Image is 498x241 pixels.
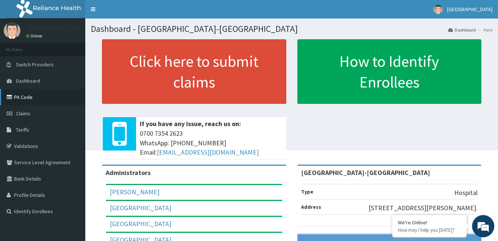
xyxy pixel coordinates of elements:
[140,119,241,128] b: If you have any issue, reach us on:
[43,73,102,148] span: We're online!
[433,5,443,14] img: User Image
[398,227,461,233] p: How may I help you today?
[16,77,40,84] span: Dashboard
[26,33,44,39] a: Online
[39,42,125,51] div: Chat with us now
[301,188,313,195] b: Type
[301,204,321,210] b: Address
[398,219,461,226] div: We're Online!
[157,148,259,156] a: [EMAIL_ADDRESS][DOMAIN_NAME]
[369,203,478,213] p: [STREET_ADDRESS][PERSON_NAME].
[454,188,478,198] p: Hospital
[14,37,30,56] img: d_794563401_company_1708531726252_794563401
[4,22,20,39] img: User Image
[448,27,476,33] a: Dashboard
[91,24,492,34] h1: Dashboard - [GEOGRAPHIC_DATA]-[GEOGRAPHIC_DATA]
[476,27,492,33] li: Here
[16,61,54,68] span: Switch Providers
[16,110,30,117] span: Claims
[16,126,29,133] span: Tariffs
[301,168,430,177] strong: [GEOGRAPHIC_DATA]-[GEOGRAPHIC_DATA]
[122,4,139,22] div: Minimize live chat window
[297,39,482,104] a: How to Identify Enrollees
[26,24,87,31] p: [GEOGRAPHIC_DATA]
[447,6,492,13] span: [GEOGRAPHIC_DATA]
[4,162,141,188] textarea: Type your message and hit 'Enter'
[110,204,171,212] a: [GEOGRAPHIC_DATA]
[110,188,159,196] a: [PERSON_NAME]
[110,219,171,228] a: [GEOGRAPHIC_DATA]
[102,39,286,104] a: Click here to submit claims
[106,168,151,177] b: Administrators
[140,129,283,157] span: 0700 7354 2623 WhatsApp: [PHONE_NUMBER] Email:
